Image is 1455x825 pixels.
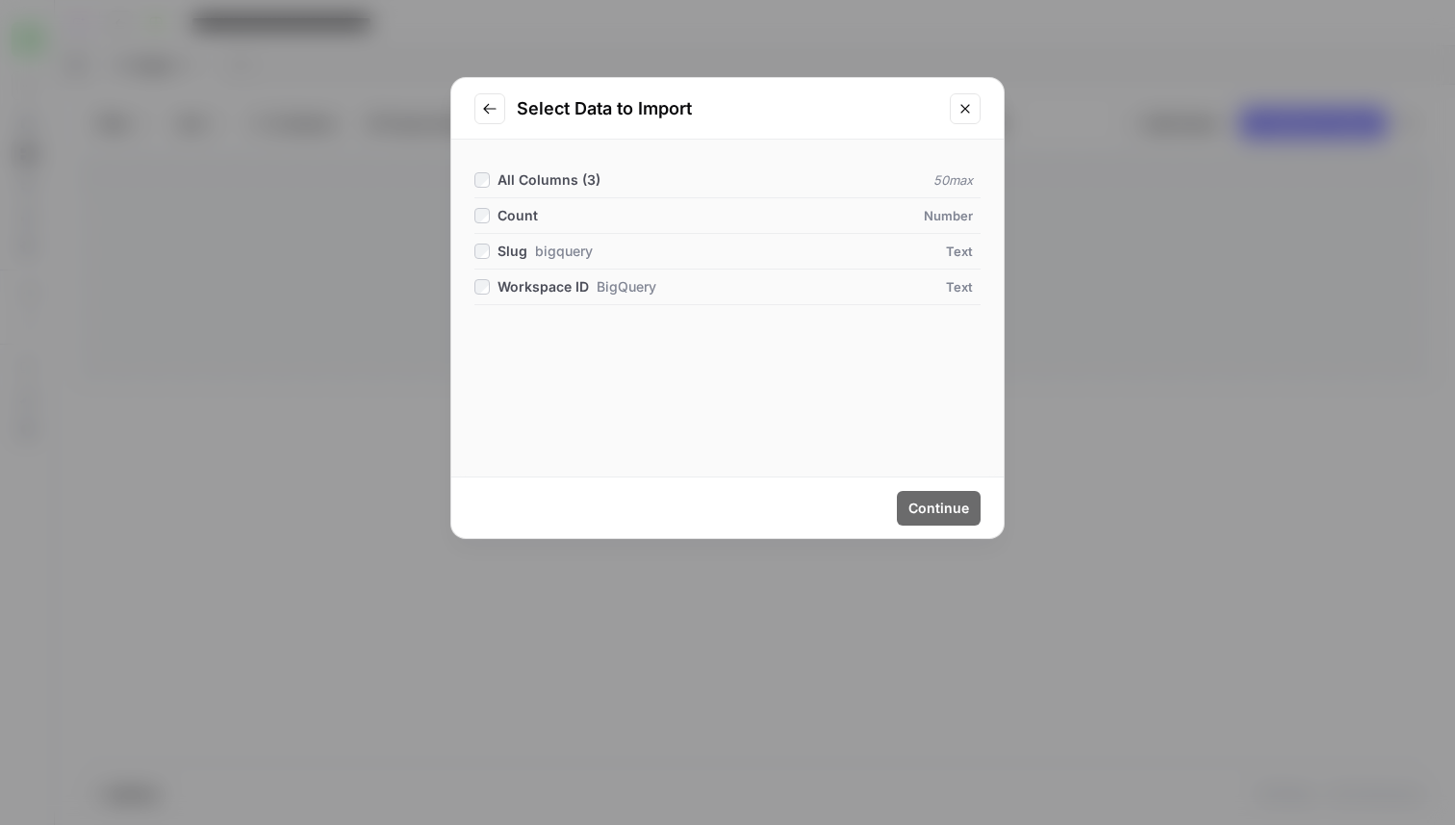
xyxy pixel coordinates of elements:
[897,491,981,526] button: Continue
[498,277,589,296] span: Workspace ID
[474,93,505,124] button: Go to previous step
[864,242,974,261] div: Text
[517,95,938,122] h2: Select Data to Import
[908,499,969,518] span: Continue
[498,242,527,261] span: Slug
[597,277,656,296] span: BigQuery
[474,279,490,295] input: Workspace IDBigQuery
[498,206,538,225] span: Count
[933,170,973,190] span: 50 max
[535,242,593,261] span: bigquery
[498,171,600,188] span: All Columns ( 3 )
[864,277,974,296] div: Text
[864,206,974,225] div: Number
[474,208,490,223] input: Count
[474,172,490,188] input: All Columns (3)
[950,93,981,124] button: Close modal
[474,244,490,259] input: Slugbigquery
